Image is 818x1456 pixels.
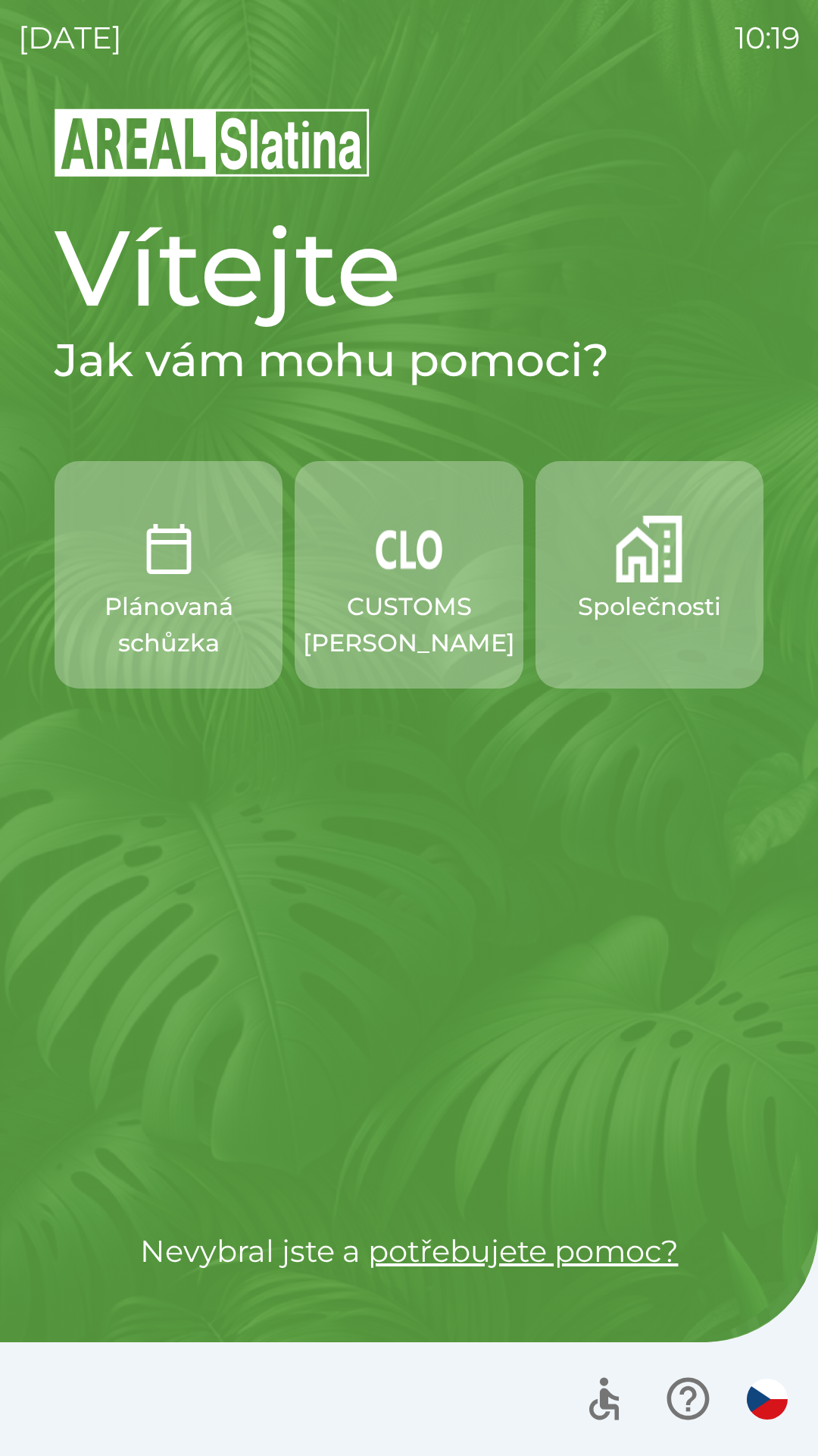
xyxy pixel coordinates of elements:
p: Společnosti [578,588,721,625]
img: 889875ac-0dea-4846-af73-0927569c3e97.png [376,516,442,582]
p: 10:19 [735,15,800,61]
img: 0ea463ad-1074-4378-bee6-aa7a2f5b9440.png [136,516,202,582]
button: CUSTOMS [PERSON_NAME] [295,461,523,689]
p: [DATE] [18,15,122,61]
h2: Jak vám mohu pomoci? [55,332,763,388]
button: Plánovaná schůzka [55,461,283,689]
img: 58b4041c-2a13-40f9-aad2-b58ace873f8c.png [616,516,682,582]
h1: Vítejte [55,203,763,332]
img: Logo [55,106,763,179]
img: cs flag [747,1379,788,1420]
a: potřebujete pomoc? [368,1232,679,1269]
p: Nevybral jste a [55,1228,763,1274]
button: Společnosti [535,461,763,689]
p: Plánovaná schůzka [91,588,246,661]
p: CUSTOMS [PERSON_NAME] [303,588,515,661]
